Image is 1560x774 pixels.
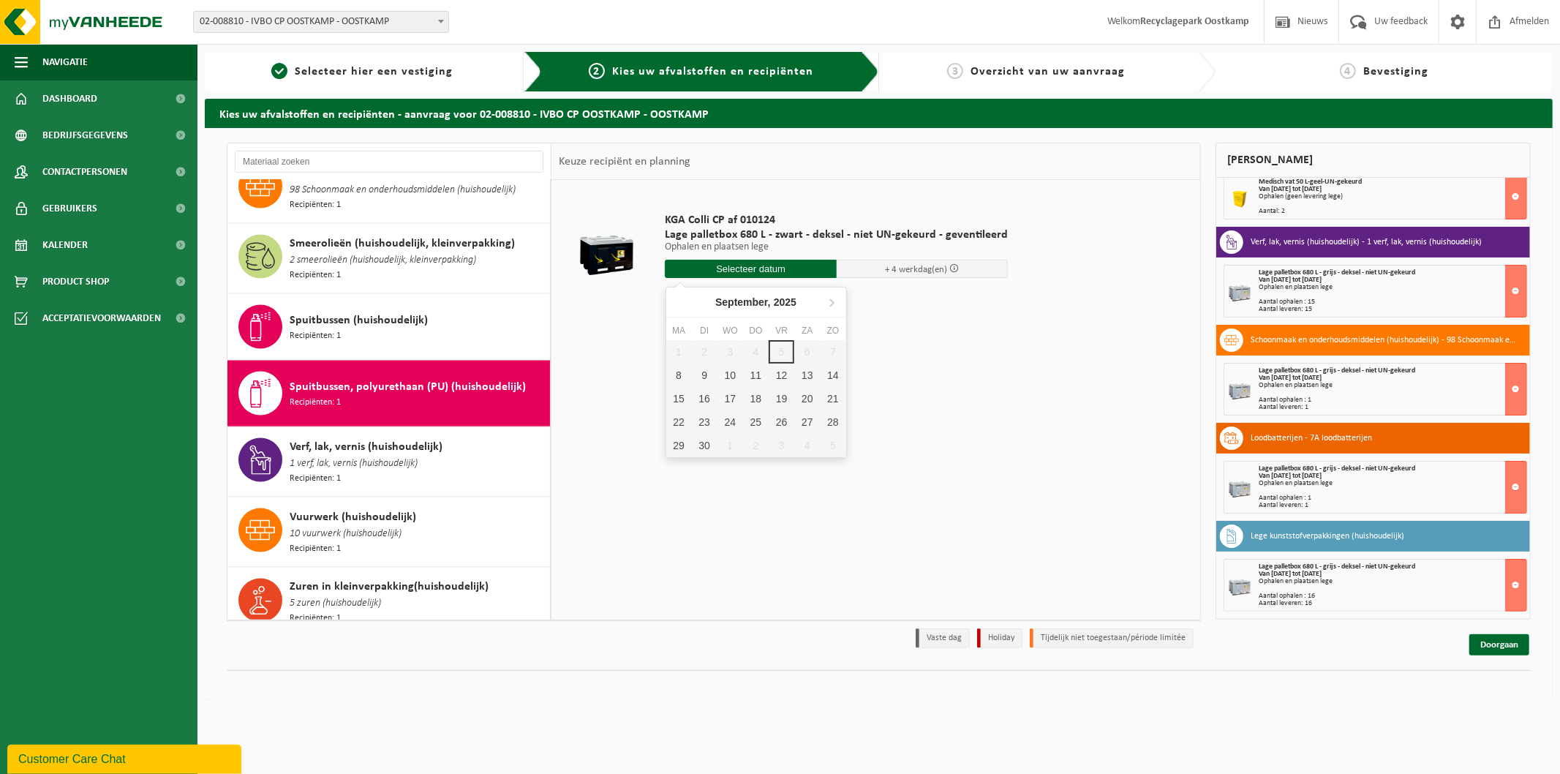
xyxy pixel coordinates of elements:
div: 8 [666,364,692,387]
div: 11 [743,364,769,387]
span: Recipiënten: 1 [290,472,341,486]
div: ma [666,323,692,338]
div: 26 [769,410,794,434]
span: Spuitbussen (huishoudelijk) [290,312,428,329]
span: Bevestiging [1363,66,1428,78]
button: Schoonmaak en onderhoudsmiddelen (huishoudelijk) 98 Schoonmaak en onderhoudsmiddelen (huishoudeli... [227,154,551,224]
span: Recipiënten: 1 [290,268,341,282]
li: Vaste dag [916,628,970,648]
span: Selecteer hier een vestiging [295,66,453,78]
h3: Schoonmaak en onderhoudsmiddelen (huishoudelijk) - 98 Schoonmaak en onderhoudsmiddelen (huishoude... [1251,328,1519,352]
div: 15 [666,387,692,410]
button: Vuurwerk (huishoudelijk) 10 vuurwerk (huishoudelijk) Recipiënten: 1 [227,497,551,568]
h2: Kies uw afvalstoffen en recipiënten - aanvraag voor 02-008810 - IVBO CP OOSTKAMP - OOSTKAMP [205,99,1553,127]
div: 12 [769,364,794,387]
div: Aantal leveren: 1 [1259,404,1526,411]
li: Tijdelijk niet toegestaan/période limitée [1030,628,1194,648]
div: di [692,323,717,338]
span: Recipiënten: 1 [290,198,341,212]
span: Spuitbussen, polyurethaan (PU) (huishoudelijk) [290,378,526,396]
span: Lage palletbox 680 L - grijs - deksel - niet UN-gekeurd [1259,563,1415,571]
div: 21 [820,387,845,410]
div: [PERSON_NAME] [1216,143,1531,178]
span: 02-008810 - IVBO CP OOSTKAMP - OOSTKAMP [193,11,449,33]
span: + 4 werkdag(en) [885,265,947,274]
span: 02-008810 - IVBO CP OOSTKAMP - OOSTKAMP [194,12,448,32]
p: Ophalen en plaatsen lege [665,242,1008,252]
div: 17 [717,387,743,410]
div: za [794,323,820,338]
span: Medisch vat 50 L-geel-UN-gekeurd [1259,178,1362,186]
span: Recipiënten: 1 [290,329,341,343]
span: Recipiënten: 1 [290,612,341,626]
div: 27 [794,410,820,434]
span: Product Shop [42,263,109,300]
div: Aantal ophalen : 16 [1259,593,1526,600]
div: 24 [717,410,743,434]
div: Keuze recipiënt en planning [551,143,698,180]
div: vr [769,323,794,338]
h3: Loodbatterijen - 7A loodbatterijen [1251,427,1372,450]
button: Spuitbussen (huishoudelijk) Recipiënten: 1 [227,294,551,361]
input: Materiaal zoeken [235,151,543,173]
span: Recipiënten: 1 [290,542,341,556]
div: Aantal ophalen : 15 [1259,298,1526,306]
span: Verf, lak, vernis (huishoudelijk) [290,438,442,456]
span: Zuren in kleinverpakking(huishoudelijk) [290,579,489,596]
div: September, [709,290,802,314]
div: 5 [820,434,845,457]
a: 1Selecteer hier een vestiging [212,63,513,80]
span: 10 vuurwerk (huishoudelijk) [290,526,402,542]
span: 98 Schoonmaak en onderhoudsmiddelen (huishoudelijk) [290,182,516,198]
div: 28 [820,410,845,434]
span: Gebruikers [42,190,97,227]
input: Selecteer datum [665,260,837,278]
span: Navigatie [42,44,88,80]
div: 2 [743,434,769,457]
div: 4 [794,434,820,457]
div: Aantal ophalen : 1 [1259,495,1526,502]
span: Dashboard [42,80,97,117]
div: Ophalen en plaatsen lege [1259,382,1526,389]
span: Lage palletbox 680 L - grijs - deksel - niet UN-gekeurd [1259,465,1415,473]
i: 2025 [774,297,796,307]
button: Verf, lak, vernis (huishoudelijk) 1 verf, lak, vernis (huishoudelijk) Recipiënten: 1 [227,427,551,497]
span: Contactpersonen [42,154,127,190]
div: Aantal leveren: 16 [1259,600,1526,607]
div: 23 [692,410,717,434]
div: 14 [820,364,845,387]
button: Zuren in kleinverpakking(huishoudelijk) 5 zuren (huishoudelijk) Recipiënten: 1 [227,568,551,637]
strong: Van [DATE] tot [DATE] [1259,185,1322,193]
strong: Van [DATE] tot [DATE] [1259,374,1322,382]
span: 1 [271,63,287,79]
span: 2 smeerolieën (huishoudelijk, kleinverpakking) [290,252,476,268]
div: 20 [794,387,820,410]
div: 1 [717,434,743,457]
div: Ophalen (geen levering lege) [1259,193,1526,200]
h3: Verf, lak, vernis (huishoudelijk) - 1 verf, lak, vernis (huishoudelijk) [1251,230,1482,254]
strong: Recyclagepark Oostkamp [1140,16,1249,27]
strong: Van [DATE] tot [DATE] [1259,276,1322,284]
span: Bedrijfsgegevens [42,117,128,154]
button: Smeerolieën (huishoudelijk, kleinverpakking) 2 smeerolieën (huishoudelijk, kleinverpakking) Recip... [227,224,551,294]
button: Spuitbussen, polyurethaan (PU) (huishoudelijk) Recipiënten: 1 [227,361,551,427]
div: wo [717,323,743,338]
strong: Van [DATE] tot [DATE] [1259,570,1322,578]
span: 3 [947,63,963,79]
div: 25 [743,410,769,434]
span: 1 verf, lak, vernis (huishoudelijk) [290,456,418,472]
div: 3 [769,434,794,457]
div: zo [820,323,845,338]
span: KGA Colli CP af 010124 [665,213,1008,228]
div: Ophalen en plaatsen lege [1259,284,1526,291]
div: Aantal: 2 [1259,208,1526,215]
span: Smeerolieën (huishoudelijk, kleinverpakking) [290,235,515,252]
span: 5 zuren (huishoudelijk) [290,596,381,612]
div: 19 [769,387,794,410]
span: 2 [589,63,605,79]
h3: Lege kunststofverpakkingen (huishoudelijk) [1251,525,1404,548]
span: Lage palletbox 680 L - grijs - deksel - niet UN-gekeurd [1259,268,1415,277]
div: 18 [743,387,769,410]
div: 10 [717,364,743,387]
div: 9 [692,364,717,387]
